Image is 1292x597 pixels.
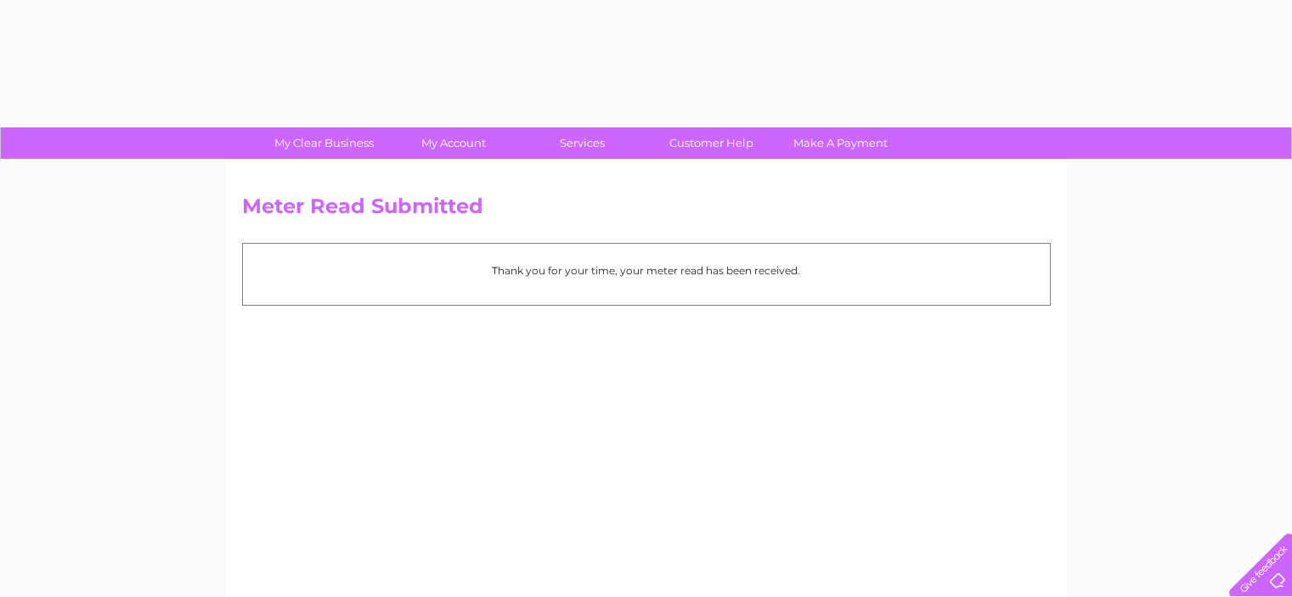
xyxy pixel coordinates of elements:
[512,127,652,159] a: Services
[641,127,781,159] a: Customer Help
[254,127,394,159] a: My Clear Business
[242,194,1051,227] h2: Meter Read Submitted
[383,127,523,159] a: My Account
[770,127,911,159] a: Make A Payment
[251,262,1041,279] p: Thank you for your time, your meter read has been received.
